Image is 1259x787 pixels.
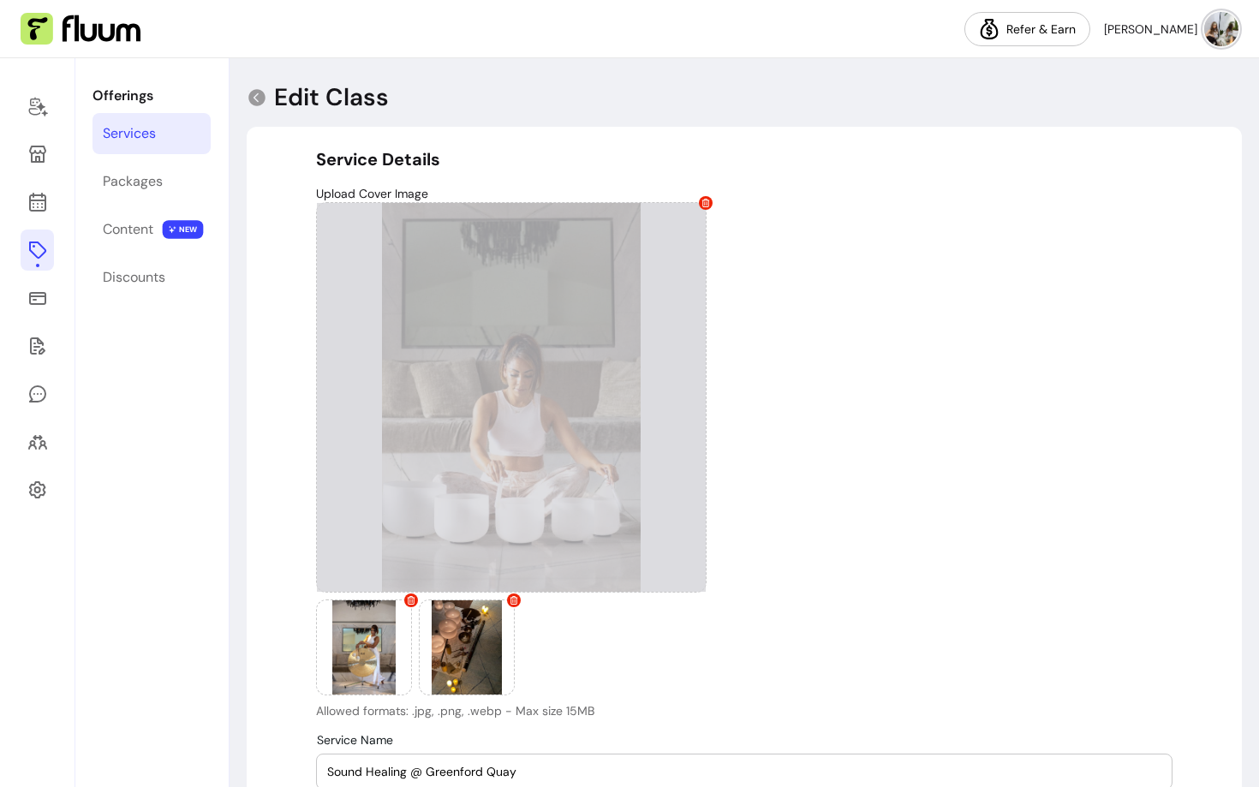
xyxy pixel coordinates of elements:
[92,161,211,202] a: Packages
[21,373,54,414] a: My Messages
[419,599,515,695] div: Provider image 3
[103,219,153,240] div: Content
[316,147,1172,171] h5: Service Details
[1104,12,1238,46] button: avatar[PERSON_NAME]
[21,421,54,462] a: Clients
[327,763,1161,780] input: Service Name
[103,267,165,288] div: Discounts
[103,123,156,144] div: Services
[21,325,54,367] a: Forms
[274,82,389,113] p: Edit Class
[1104,21,1197,38] span: [PERSON_NAME]
[163,220,204,239] span: NEW
[21,86,54,127] a: Home
[964,12,1090,46] a: Refer & Earn
[103,171,163,192] div: Packages
[420,600,514,695] img: https://d3pz9znudhj10h.cloudfront.net/4fb97cf3-5977-427f-aa19-276b858da659
[317,600,411,695] img: https://d3pz9znudhj10h.cloudfront.net/b2280348-d0c4-4d28-b32f-bfcbe8a6bfbb
[92,86,211,106] p: Offerings
[316,702,707,719] p: Allowed formats: .jpg, .png, .webp - Max size 15MB
[317,732,393,748] span: Service Name
[21,13,140,45] img: Fluum Logo
[1204,12,1238,46] img: avatar
[21,134,54,175] a: My Page
[316,202,707,593] div: Provider image 1
[21,230,54,271] a: Offerings
[92,113,211,154] a: Services
[92,257,211,298] a: Discounts
[316,599,412,695] div: Provider image 2
[316,185,1172,202] p: Upload Cover Image
[21,469,54,510] a: Settings
[21,182,54,223] a: Calendar
[92,209,211,250] a: Content NEW
[21,277,54,319] a: Sales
